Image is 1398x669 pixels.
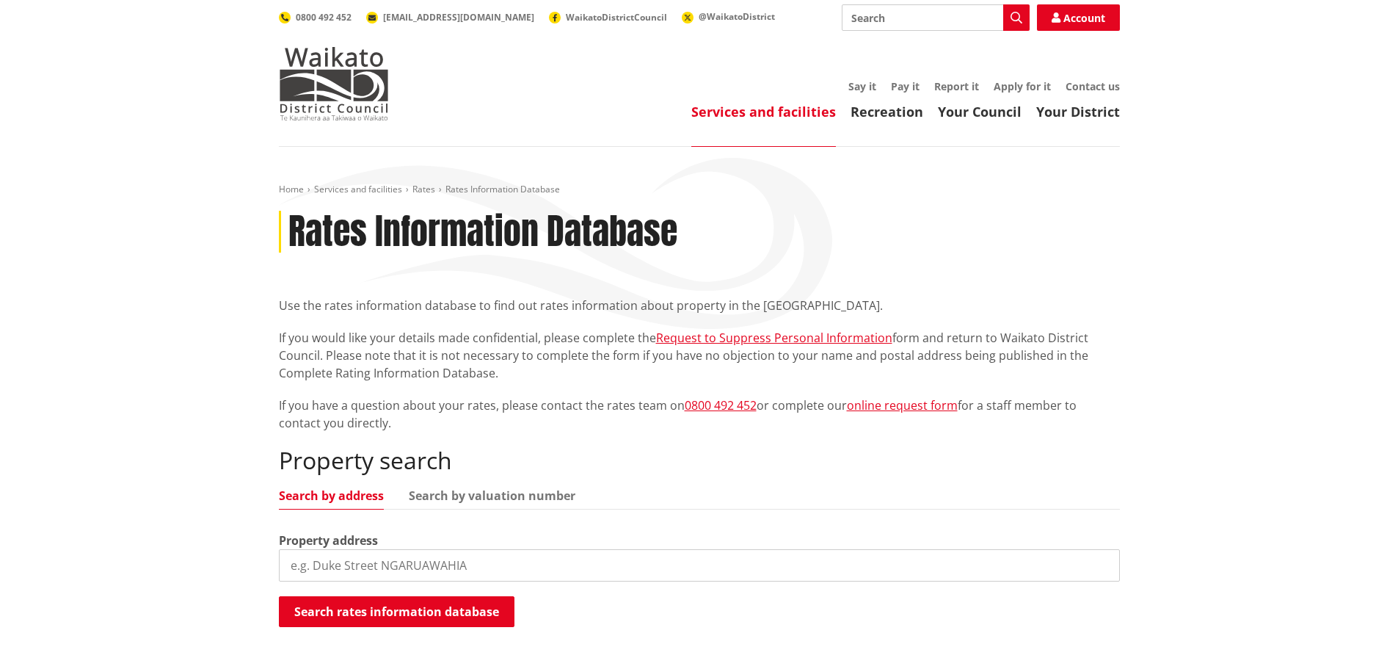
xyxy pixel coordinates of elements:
a: Recreation [851,103,923,120]
nav: breadcrumb [279,184,1120,196]
input: e.g. Duke Street NGARUAWAHIA [279,549,1120,582]
a: 0800 492 452 [685,397,757,413]
h1: Rates Information Database [288,211,677,253]
a: Your District [1036,103,1120,120]
a: WaikatoDistrictCouncil [549,11,667,23]
button: Search rates information database [279,596,514,627]
a: Report it [934,79,979,93]
a: online request form [847,397,958,413]
img: Waikato District Council - Te Kaunihera aa Takiwaa o Waikato [279,47,389,120]
span: Rates Information Database [445,183,560,195]
a: Home [279,183,304,195]
label: Property address [279,532,378,549]
span: @WaikatoDistrict [699,10,775,23]
a: Search by address [279,490,384,502]
a: Services and facilities [314,183,402,195]
a: [EMAIL_ADDRESS][DOMAIN_NAME] [366,11,534,23]
a: 0800 492 452 [279,11,352,23]
a: Say it [848,79,876,93]
a: Pay it [891,79,920,93]
span: WaikatoDistrictCouncil [566,11,667,23]
span: 0800 492 452 [296,11,352,23]
a: Request to Suppress Personal Information [656,330,892,346]
a: Rates [412,183,435,195]
p: Use the rates information database to find out rates information about property in the [GEOGRAPHI... [279,297,1120,314]
a: Search by valuation number [409,490,575,502]
span: [EMAIL_ADDRESS][DOMAIN_NAME] [383,11,534,23]
a: Account [1037,4,1120,31]
p: If you would like your details made confidential, please complete the form and return to Waikato ... [279,329,1120,382]
a: Your Council [938,103,1022,120]
input: Search input [842,4,1030,31]
a: Services and facilities [691,103,836,120]
a: Apply for it [994,79,1051,93]
a: @WaikatoDistrict [682,10,775,23]
a: Contact us [1066,79,1120,93]
p: If you have a question about your rates, please contact the rates team on or complete our for a s... [279,397,1120,432]
h2: Property search [279,446,1120,474]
